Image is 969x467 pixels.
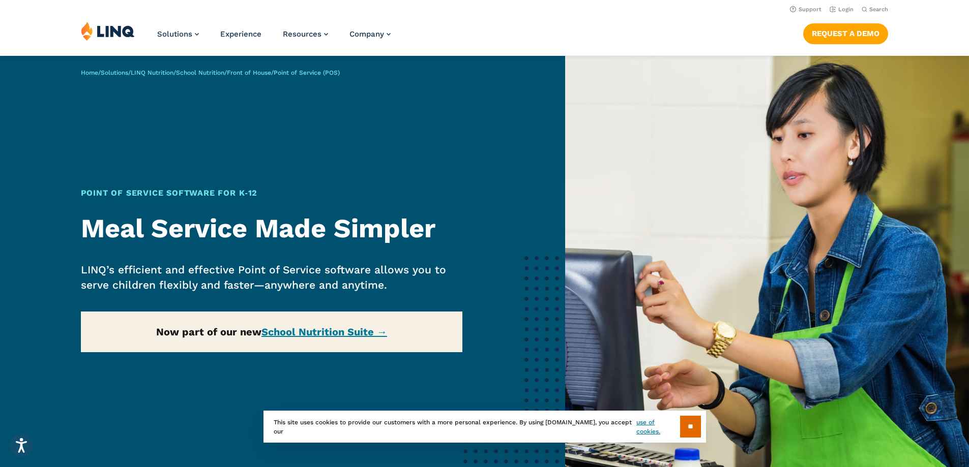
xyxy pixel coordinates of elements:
a: Login [830,6,854,13]
a: Support [790,6,821,13]
a: use of cookies. [636,418,680,436]
nav: Primary Navigation [157,21,391,55]
a: Front of House [227,69,271,76]
h1: Point of Service Software for K‑12 [81,187,463,199]
a: School Nutrition Suite → [261,326,387,338]
span: Point of Service (POS) [274,69,340,76]
p: LINQ’s efficient and effective Point of Service software allows you to serve children flexibly an... [81,262,463,293]
nav: Button Navigation [803,21,888,44]
span: Search [869,6,888,13]
strong: Meal Service Made Simpler [81,213,435,244]
a: Solutions [101,69,128,76]
a: Resources [283,29,328,39]
a: Company [349,29,391,39]
strong: Now part of our new [156,326,387,338]
span: Solutions [157,29,192,39]
a: LINQ Nutrition [131,69,173,76]
a: Home [81,69,98,76]
a: Experience [220,29,261,39]
span: Resources [283,29,321,39]
a: Solutions [157,29,199,39]
button: Open Search Bar [862,6,888,13]
div: This site uses cookies to provide our customers with a more personal experience. By using [DOMAIN... [263,411,706,443]
a: School Nutrition [176,69,224,76]
span: Company [349,29,384,39]
span: / / / / / [81,69,340,76]
a: Request a Demo [803,23,888,44]
img: LINQ | K‑12 Software [81,21,135,41]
